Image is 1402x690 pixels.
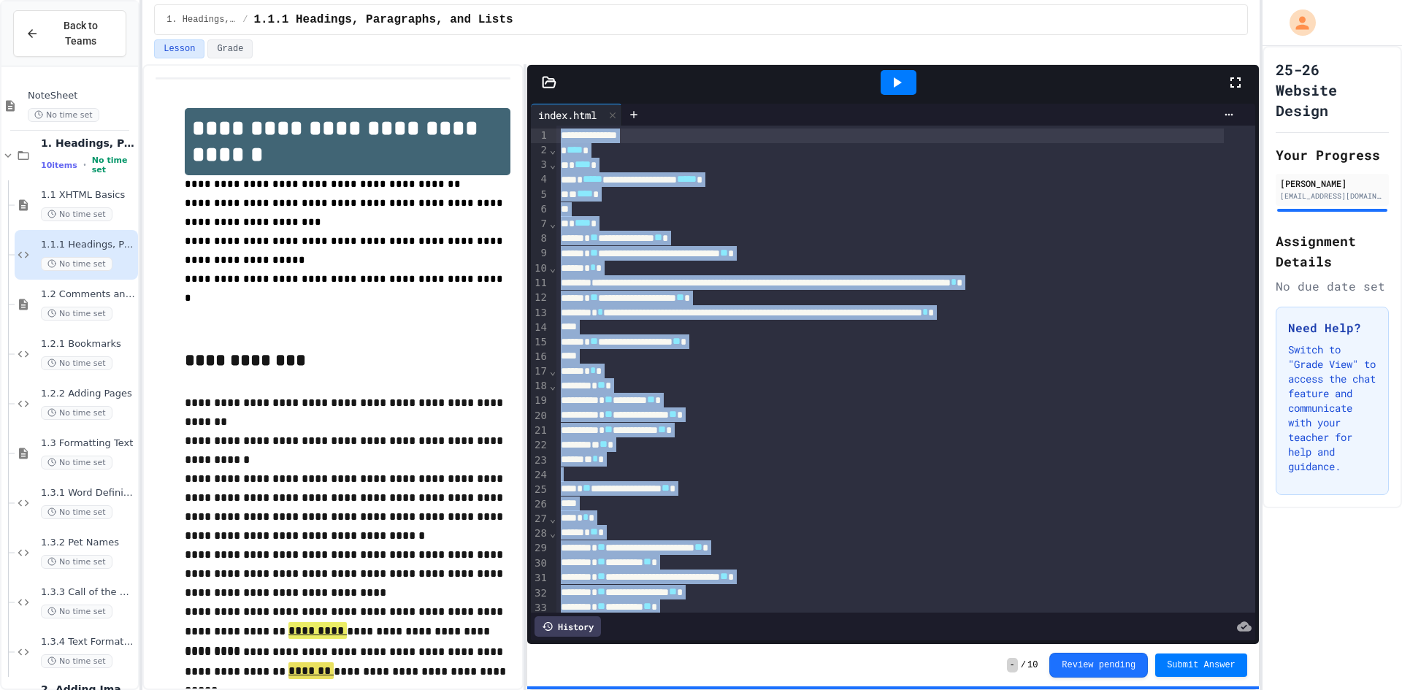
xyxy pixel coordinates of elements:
div: 12 [531,291,549,305]
span: No time set [28,108,99,122]
button: Lesson [154,39,204,58]
div: 29 [531,541,549,556]
div: 25 [531,483,549,497]
div: 1 [531,129,549,143]
span: / [242,14,248,26]
div: No due date set [1276,277,1389,295]
div: 31 [531,571,549,586]
div: 8 [531,231,549,246]
span: No time set [41,207,112,221]
span: No time set [41,605,112,618]
div: 20 [531,409,549,423]
div: 26 [531,497,549,512]
span: 1.2 Comments and Links [41,288,135,301]
span: 1. Headings, Paragraphs, Lists [41,137,135,150]
div: 9 [531,246,549,261]
span: 1.1.1 Headings, Paragraphs, and Lists [253,11,513,28]
div: index.html [531,107,604,123]
div: 30 [531,556,549,571]
div: 32 [531,586,549,601]
span: Fold line [549,218,556,229]
div: 19 [531,394,549,408]
div: History [535,616,601,637]
span: Fold line [549,262,556,274]
div: 24 [531,468,549,483]
div: 28 [531,526,549,541]
h2: Your Progress [1276,145,1389,165]
span: 1.3.1 Word Definitions [41,487,135,499]
div: 23 [531,453,549,468]
div: 27 [531,512,549,526]
div: 33 [531,601,549,616]
span: 1.3.4 Text Formatting Tags [41,636,135,648]
span: 1.3.3 Call of the Wild [41,586,135,599]
div: 6 [531,202,549,217]
span: Back to Teams [47,18,114,49]
button: Grade [207,39,253,58]
span: No time set [41,505,112,519]
span: 10 items [41,161,77,170]
button: Review pending [1049,653,1148,678]
p: Switch to "Grade View" to access the chat feature and communicate with your teacher for help and ... [1288,342,1376,474]
h3: Need Help? [1288,319,1376,337]
div: 3 [531,158,549,172]
span: 1.1.1 Headings, Paragraphs, and Lists [41,239,135,251]
span: No time set [41,555,112,569]
span: / [1021,659,1026,671]
div: [PERSON_NAME] [1280,177,1384,190]
span: No time set [41,356,112,370]
div: 7 [531,217,549,231]
div: 14 [531,321,549,335]
div: [EMAIL_ADDRESS][DOMAIN_NAME] [1280,191,1384,202]
span: Fold line [549,365,556,377]
span: 1.3 Formatting Text [41,437,135,450]
span: No time set [41,257,112,271]
div: 13 [531,306,549,321]
h2: Assignment Details [1276,231,1389,272]
span: Fold line [549,144,556,156]
span: - [1007,658,1018,672]
span: 1. Headings, Paragraphs, Lists [166,14,237,26]
span: Fold line [549,513,556,524]
span: No time set [41,654,112,668]
div: 22 [531,438,549,453]
span: Submit Answer [1167,659,1236,671]
div: My Account [1274,6,1319,39]
span: 10 [1027,659,1038,671]
span: 1.3.2 Pet Names [41,537,135,549]
span: No time set [41,406,112,420]
div: 10 [531,261,549,276]
div: 15 [531,335,549,350]
span: Fold line [549,527,556,539]
div: 5 [531,188,549,202]
button: Back to Teams [13,10,126,57]
span: No time set [41,456,112,469]
div: 2 [531,143,549,158]
div: 18 [531,379,549,394]
div: 4 [531,172,549,187]
span: Fold line [549,158,556,170]
span: 1.2.1 Bookmarks [41,338,135,350]
span: NoteSheet [28,90,135,102]
div: index.html [531,104,622,126]
h1: 25-26 Website Design [1276,59,1389,120]
span: Fold line [549,380,556,391]
button: Submit Answer [1155,653,1247,677]
span: 1.2.2 Adding Pages [41,388,135,400]
div: 16 [531,350,549,364]
span: 1.1 XHTML Basics [41,189,135,202]
div: 21 [531,423,549,438]
span: No time set [41,307,112,321]
div: 11 [531,276,549,291]
div: 17 [531,364,549,379]
span: • [83,159,86,171]
span: No time set [92,156,135,175]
